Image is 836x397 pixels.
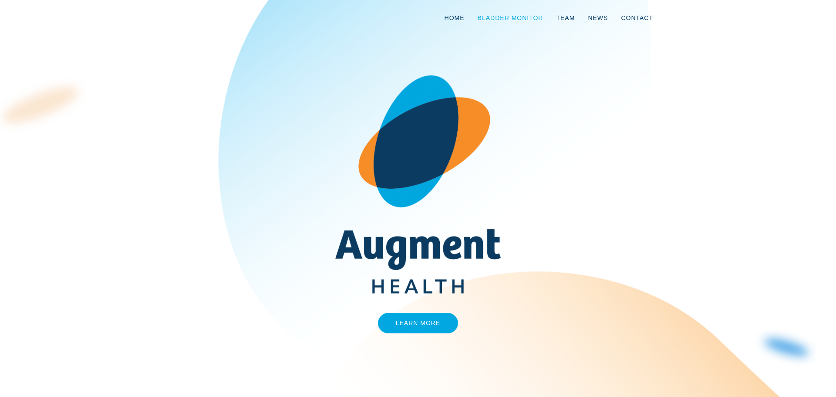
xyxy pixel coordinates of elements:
a: Learn More [378,313,458,333]
a: Contact [614,3,660,32]
img: AugmentHealth_FullColor_Transparent.png [329,75,508,293]
a: News [581,3,614,32]
a: Bladder Monitor [471,3,550,32]
img: logo [176,14,211,23]
a: Home [438,3,471,32]
a: Team [549,3,581,32]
